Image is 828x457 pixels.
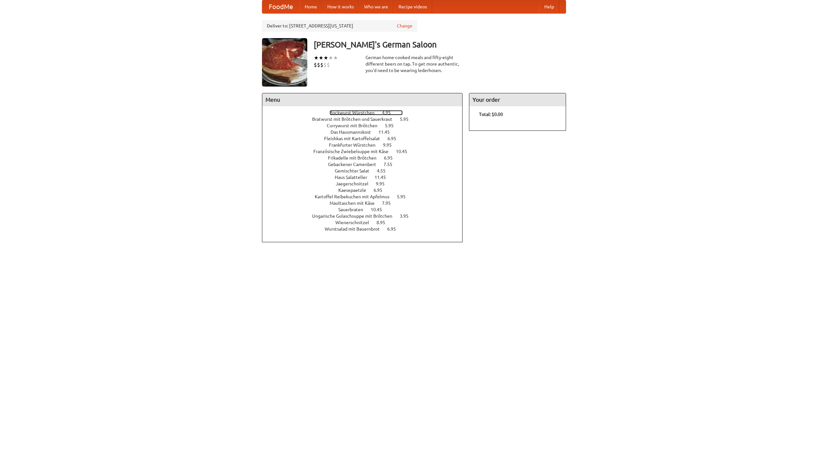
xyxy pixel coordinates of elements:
[371,207,388,212] span: 10.45
[323,54,328,61] li: ★
[329,142,382,148] span: Frankfurter Würstchen
[331,130,377,135] span: Das Hausmannskost
[378,130,396,135] span: 11.45
[335,168,398,173] a: Gemischter Salat 4.55
[329,142,404,148] a: Frankfurter Würstchen 9.95
[365,54,463,74] div: German home-cooked meals and fifty-eight different beers on tap. To get more authentic, you'd nee...
[330,110,381,115] span: Bockwurst Würstchen
[324,136,408,141] a: Fleishkas mit Kartoffelsalat 6.95
[328,162,383,167] span: Gebackener Camenbert
[328,162,404,167] a: Gebackener Camenbert 7.55
[330,201,403,206] a: Maultaschen mit Käse 7.95
[313,149,395,154] span: Französische Zwiebelsuppe mit Käse
[338,188,394,193] a: Kaesepaetzle 6.95
[328,155,383,161] span: Frikadelle mit Brötchen
[479,112,503,117] b: Total: $0.00
[385,123,400,128] span: 5.95
[330,110,403,115] a: Bockwurst Würstchen 4.95
[383,142,398,148] span: 9.95
[539,0,559,13] a: Help
[328,54,333,61] li: ★
[335,168,376,173] span: Gemischter Salat
[327,123,406,128] a: Currywurst mit Brötchen 5.95
[312,117,420,122] a: Bratwurst mit Brötchen und Sauerkraut 5.95
[317,61,320,68] li: $
[384,155,399,161] span: 6.95
[313,149,419,154] a: Französische Zwiebelsuppe mit Käse 10.45
[335,220,376,225] span: Wienerschnitzel
[312,213,420,219] a: Ungarische Gulaschsuppe mit Brötchen 3.95
[262,93,462,106] h4: Menu
[400,117,415,122] span: 5.95
[400,213,415,219] span: 3.95
[330,201,381,206] span: Maultaschen mit Käse
[387,226,402,232] span: 6.95
[336,181,397,186] a: Jaegerschnitzel 9.95
[382,201,397,206] span: 7.95
[327,123,384,128] span: Currywurst mit Brötchen
[374,188,389,193] span: 6.95
[376,220,392,225] span: 8.95
[324,136,387,141] span: Fleishkas mit Kartoffelsalat
[333,54,338,61] li: ★
[328,155,405,161] a: Frikadelle mit Brötchen 6.95
[322,0,359,13] a: How it works
[375,175,392,180] span: 11.45
[315,194,396,199] span: Kartoffel Reibekuchen mit Apfelmus
[314,38,566,51] h3: [PERSON_NAME]'s German Saloon
[336,181,375,186] span: Jaegerschnitzel
[338,207,370,212] span: Sauerbraten
[312,117,399,122] span: Bratwurst mit Brötchen und Sauerkraut
[315,194,418,199] a: Kartoffel Reibekuchen mit Apfelmus 5.95
[377,168,392,173] span: 4.55
[314,54,319,61] li: ★
[320,61,323,68] li: $
[382,110,397,115] span: 4.95
[325,226,386,232] span: Wurstsalad mit Bauernbrot
[262,20,417,32] div: Deliver to: [STREET_ADDRESS][US_STATE]
[376,181,391,186] span: 9.95
[327,61,330,68] li: $
[335,220,397,225] a: Wienerschnitzel 8.95
[397,194,412,199] span: 5.95
[262,38,307,87] img: angular.jpg
[319,54,323,61] li: ★
[312,213,399,219] span: Ungarische Gulaschsuppe mit Brötchen
[331,130,402,135] a: Das Hausmannskost 11.45
[262,0,300,13] a: FoodMe
[314,61,317,68] li: $
[384,162,399,167] span: 7.55
[323,61,327,68] li: $
[300,0,322,13] a: Home
[335,175,398,180] a: Haus Salatteller 11.45
[469,93,566,106] h4: Your order
[359,0,393,13] a: Who we are
[338,207,394,212] a: Sauerbraten 10.45
[335,175,374,180] span: Haus Salatteller
[338,188,373,193] span: Kaesepaetzle
[396,149,414,154] span: 10.45
[325,226,408,232] a: Wurstsalad mit Bauernbrot 6.95
[387,136,403,141] span: 6.95
[397,23,412,29] a: Change
[393,0,432,13] a: Recipe videos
